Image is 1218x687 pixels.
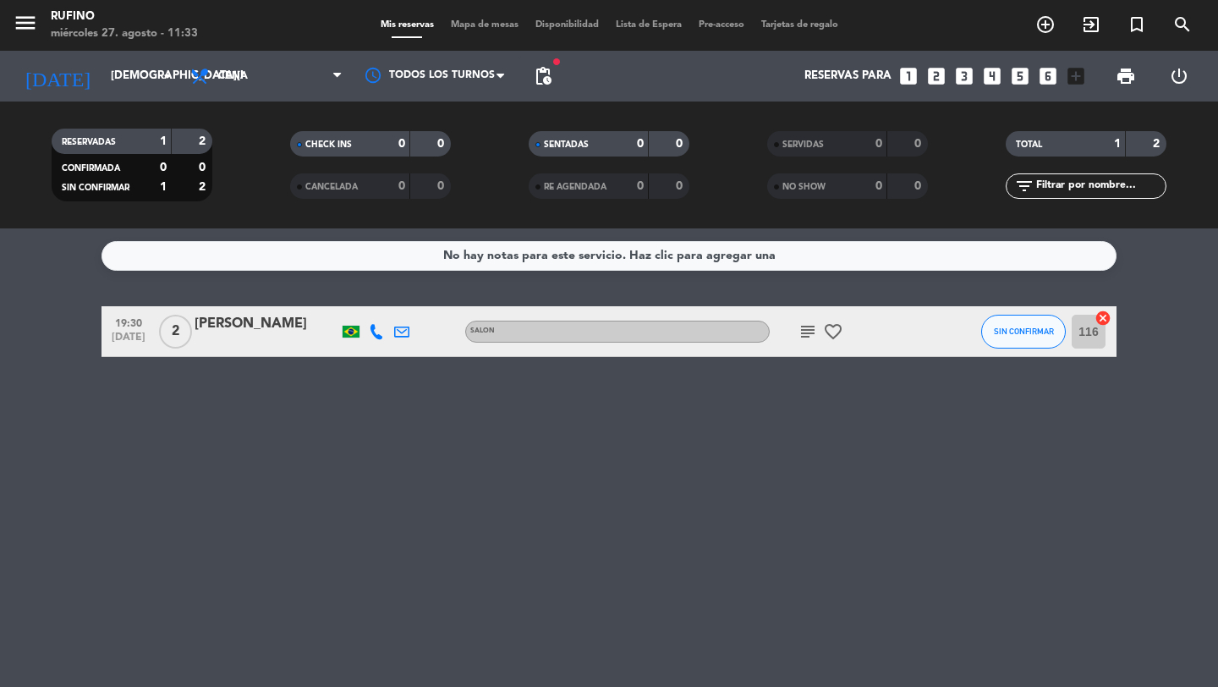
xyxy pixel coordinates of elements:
strong: 0 [914,180,924,192]
i: search [1172,14,1193,35]
i: subject [798,322,818,342]
span: Disponibilidad [527,20,607,30]
i: exit_to_app [1081,14,1101,35]
span: [DATE] [107,332,150,351]
input: Filtrar por nombre... [1034,177,1166,195]
span: SIN CONFIRMAR [994,327,1054,336]
i: power_settings_new [1169,66,1189,86]
span: CONFIRMADA [62,164,120,173]
span: SALON [470,327,495,334]
strong: 2 [199,181,209,193]
strong: 0 [914,138,924,150]
span: fiber_manual_record [551,57,562,67]
i: [DATE] [13,58,102,95]
span: SENTADAS [544,140,589,149]
i: looks_3 [953,65,975,87]
span: TOTAL [1016,140,1042,149]
i: favorite_border [823,322,843,342]
i: turned_in_not [1127,14,1147,35]
i: menu [13,10,38,36]
i: looks_two [925,65,947,87]
strong: 1 [160,181,167,193]
i: looks_one [897,65,919,87]
i: add_circle_outline [1035,14,1056,35]
button: menu [13,10,38,41]
span: NO SHOW [782,183,826,191]
strong: 0 [875,180,882,192]
span: Mis reservas [372,20,442,30]
span: Pre-acceso [690,20,753,30]
div: Rufino [51,8,198,25]
i: looks_5 [1009,65,1031,87]
i: add_box [1065,65,1087,87]
span: Tarjetas de regalo [753,20,847,30]
strong: 0 [398,138,405,150]
strong: 0 [676,138,686,150]
strong: 0 [437,138,447,150]
span: Lista de Espera [607,20,690,30]
i: filter_list [1014,176,1034,196]
strong: 1 [160,135,167,147]
i: looks_6 [1037,65,1059,87]
strong: 0 [637,138,644,150]
strong: 0 [160,162,167,173]
strong: 0 [199,162,209,173]
strong: 0 [398,180,405,192]
div: [PERSON_NAME] [195,313,338,335]
div: LOG OUT [1152,51,1205,102]
button: SIN CONFIRMAR [981,315,1066,349]
strong: 2 [199,135,209,147]
span: SIN CONFIRMAR [62,184,129,192]
span: Cena [218,70,248,82]
i: looks_4 [981,65,1003,87]
span: RE AGENDADA [544,183,606,191]
strong: 2 [1153,138,1163,150]
span: pending_actions [533,66,553,86]
span: 19:30 [107,312,150,332]
span: Reservas para [804,69,892,83]
span: print [1116,66,1136,86]
strong: 0 [676,180,686,192]
span: RESERVADAS [62,138,116,146]
span: Mapa de mesas [442,20,527,30]
i: cancel [1095,310,1111,327]
i: arrow_drop_down [157,66,178,86]
div: miércoles 27. agosto - 11:33 [51,25,198,42]
strong: 0 [875,138,882,150]
span: CHECK INS [305,140,352,149]
span: 2 [159,315,192,349]
span: SERVIDAS [782,140,824,149]
strong: 0 [437,180,447,192]
span: CANCELADA [305,183,358,191]
div: No hay notas para este servicio. Haz clic para agregar una [443,246,776,266]
strong: 1 [1114,138,1121,150]
strong: 0 [637,180,644,192]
